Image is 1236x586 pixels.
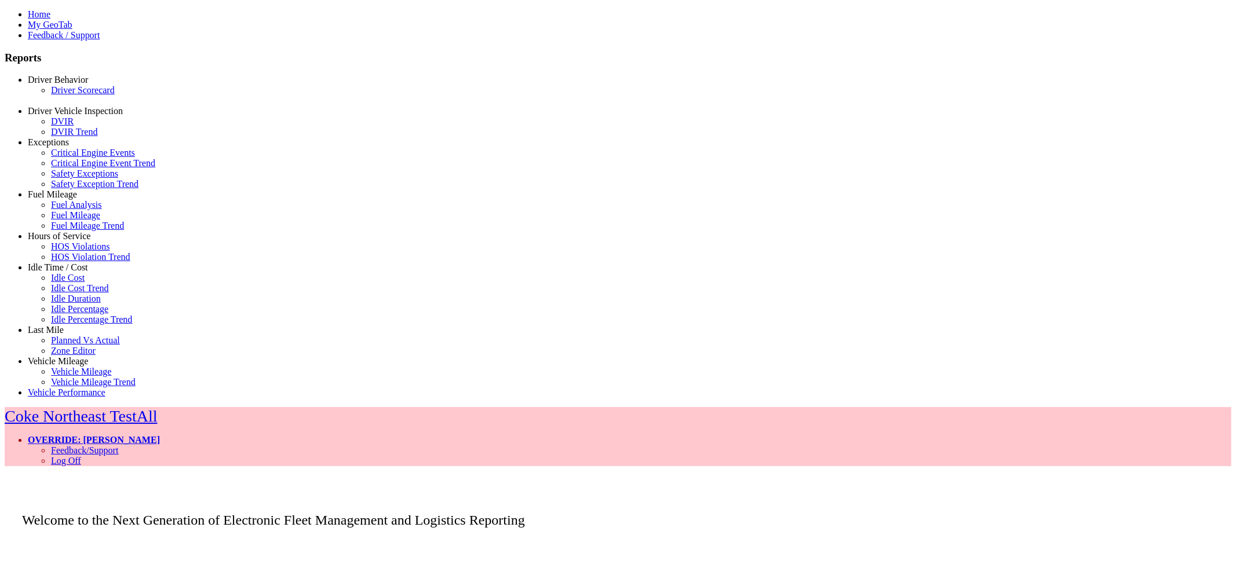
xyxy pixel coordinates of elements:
a: Safety Exception Trend [51,179,138,189]
a: My GeoTab [28,20,72,30]
a: OVERRIDE: [PERSON_NAME] [28,435,160,445]
a: Fuel Mileage Trend [51,221,124,230]
a: Fuel Mileage [28,189,77,199]
a: Idle Duration [51,294,101,303]
a: Exceptions [28,137,69,147]
a: Feedback / Support [28,30,100,40]
a: Critical Engine Event Trend [51,158,155,168]
a: Driver Behavior [28,75,88,85]
a: Idle Cost [51,273,85,283]
a: Coke Northeast TestAll [5,407,157,425]
a: Driver Vehicle Inspection [28,106,123,116]
a: Idle Percentage Trend [51,314,132,324]
a: Hours of Service [28,231,90,241]
a: Planned Vs Actual [51,335,120,345]
a: HOS Violation Trend [51,252,130,262]
a: Fuel Mileage [51,210,100,220]
a: Feedback/Support [51,445,118,455]
p: Welcome to the Next Generation of Electronic Fleet Management and Logistics Reporting [5,495,1231,528]
a: Fuel Analysis [51,200,102,210]
a: Vehicle Mileage Trend [51,377,136,387]
a: Zone Editor [51,346,96,356]
a: DVIR [51,116,74,126]
a: Driver Scorecard [51,85,115,95]
a: Home [28,9,50,19]
a: Vehicle Mileage [51,367,111,376]
a: Vehicle Performance [28,387,105,397]
a: Log Off [51,456,81,466]
h3: Reports [5,52,1231,64]
a: Idle Cost Trend [51,283,109,293]
a: Critical Engine Events [51,148,135,158]
a: HOS Violations [51,241,110,251]
a: Safety Exceptions [51,169,118,178]
a: Idle Time / Cost [28,262,88,272]
a: Last Mile [28,325,64,335]
a: Vehicle Mileage [28,356,88,366]
a: DVIR Trend [51,127,97,137]
a: Idle Percentage [51,304,108,314]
